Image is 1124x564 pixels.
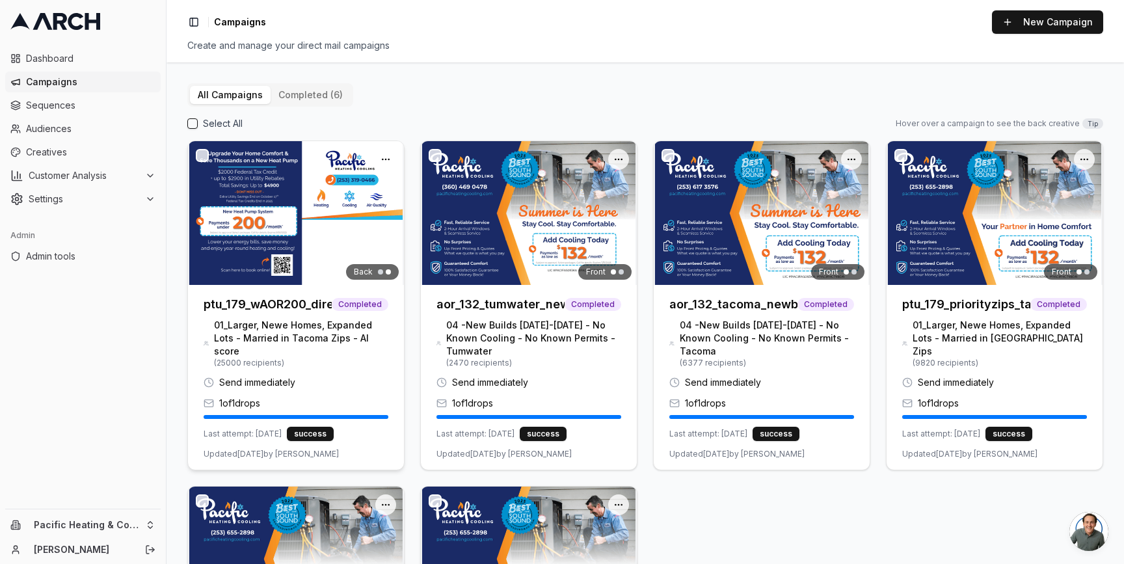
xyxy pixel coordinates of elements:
[287,427,334,441] div: success
[680,358,854,368] span: ( 6377 recipients)
[204,295,332,314] h3: ptu_179_wAOR200_directmail_tacoma_sept2025
[29,169,140,182] span: Customer Analysis
[669,429,747,439] span: Last attempt: [DATE]
[985,427,1032,441] div: success
[421,141,637,285] img: Front creative for aor_132_tumwater_newbuilds_noac_drop1
[1052,267,1071,277] span: Front
[992,10,1103,34] button: New Campaign
[902,429,980,439] span: Last attempt: [DATE]
[5,189,161,209] button: Settings
[5,142,161,163] a: Creatives
[1082,118,1103,129] span: Tip
[5,165,161,186] button: Customer Analysis
[586,267,606,277] span: Front
[918,397,959,410] span: 1 of 1 drops
[902,449,1037,459] span: Updated [DATE] by [PERSON_NAME]
[203,117,243,130] label: Select All
[902,295,1030,314] h3: ptu_179_priorityzips_tacoma_drop1_june2025_01
[452,376,528,389] span: Send immediately
[29,193,140,206] span: Settings
[887,141,1103,285] img: Front creative for ptu_179_priorityzips_tacoma_drop1_june2025_01
[685,397,726,410] span: 1 of 1 drops
[26,52,155,65] span: Dashboard
[5,48,161,69] a: Dashboard
[214,16,266,29] nav: breadcrumb
[190,86,271,104] button: All Campaigns
[271,86,351,104] button: completed (6)
[26,99,155,112] span: Sequences
[520,427,567,441] div: success
[354,267,373,277] span: Back
[5,246,161,267] a: Admin tools
[436,295,565,314] h3: aor_132_tumwater_newbuilds_noac_drop1
[913,319,1087,358] span: 01_Larger, Newe Homes, Expanded Lots - Married in [GEOGRAPHIC_DATA] Zips
[187,39,1103,52] div: Create and manage your direct mail campaigns
[819,267,838,277] span: Front
[214,358,388,368] span: ( 25000 recipients)
[5,95,161,116] a: Sequences
[26,122,155,135] span: Audiences
[446,319,621,358] span: 04 -New Builds [DATE]-[DATE] - No Known Cooling - No Known Permits - Tumwater
[5,515,161,535] button: Pacific Heating & Cooling
[26,146,155,159] span: Creatives
[446,358,621,368] span: ( 2470 recipients)
[797,298,854,311] span: Completed
[1030,298,1087,311] span: Completed
[654,141,870,285] img: Front creative for aor_132_tacoma_newbuilds_noac_drop1
[565,298,621,311] span: Completed
[669,449,805,459] span: Updated [DATE] by [PERSON_NAME]
[452,397,493,410] span: 1 of 1 drops
[913,358,1087,368] span: ( 9820 recipients)
[896,118,1080,129] span: Hover over a campaign to see the back creative
[34,519,140,531] span: Pacific Heating & Cooling
[214,16,266,29] span: Campaigns
[436,429,515,439] span: Last attempt: [DATE]
[188,141,404,285] img: Back creative for ptu_179_wAOR200_directmail_tacoma_sept2025
[204,429,282,439] span: Last attempt: [DATE]
[1069,512,1108,551] a: Open chat
[918,376,994,389] span: Send immediately
[680,319,854,358] span: 04 -New Builds [DATE]-[DATE] - No Known Cooling - No Known Permits - Tacoma
[753,427,799,441] div: success
[26,75,155,88] span: Campaigns
[669,295,797,314] h3: aor_132_tacoma_newbuilds_noac_drop1
[214,319,388,358] span: 01_Larger, Newe Homes, Expanded Lots - Married in Tacoma Zips - AI score
[5,118,161,139] a: Audiences
[219,376,295,389] span: Send immediately
[436,449,572,459] span: Updated [DATE] by [PERSON_NAME]
[34,543,131,556] a: [PERSON_NAME]
[332,298,388,311] span: Completed
[26,250,155,263] span: Admin tools
[204,449,339,459] span: Updated [DATE] by [PERSON_NAME]
[219,397,260,410] span: 1 of 1 drops
[5,72,161,92] a: Campaigns
[685,376,761,389] span: Send immediately
[141,541,159,559] button: Log out
[5,225,161,246] div: Admin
